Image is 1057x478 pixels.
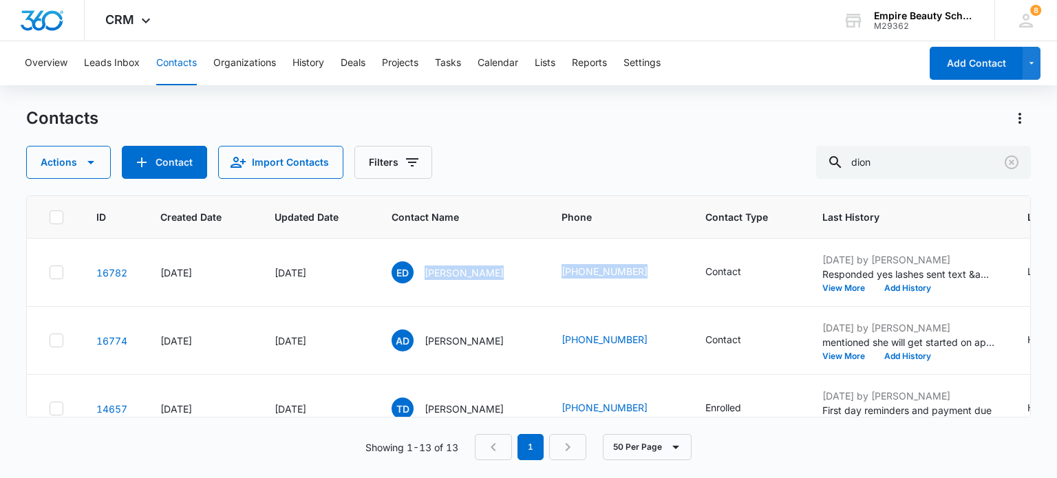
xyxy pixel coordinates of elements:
p: [DATE] by [PERSON_NAME] [822,389,994,403]
button: Add History [875,352,941,360]
span: 8 [1030,5,1041,16]
div: [DATE] [160,402,242,416]
a: Navigate to contact details page for Autumn Dion [96,335,127,347]
span: ED [392,261,414,283]
button: View More [822,284,875,292]
div: Contact Name - Autumn Dion - Select to Edit Field [392,329,528,351]
div: Contact Name - Taylor Dionne - Select to Edit Field [392,398,528,420]
a: [PHONE_NUMBER] [562,264,648,279]
button: Settings [623,41,661,85]
button: Actions [1009,107,1031,129]
a: Navigate to contact details page for Taylor Dionne [96,403,127,415]
span: Created Date [160,210,222,224]
p: First day reminders and payment due [822,403,994,417]
button: Add Contact [930,47,1023,80]
button: Add Contact [122,146,207,179]
div: account id [874,21,974,31]
p: mentioned she will get started on application, wondering when next full time schedule class start... [822,335,994,349]
div: notifications count [1030,5,1041,16]
button: Leads Inbox [84,41,140,85]
div: [DATE] [275,265,359,280]
span: Phone [562,210,652,224]
div: Contact Type - Enrolled - Select to Edit Field [705,400,766,417]
span: Updated Date [275,210,339,224]
a: [PHONE_NUMBER] [562,400,648,415]
button: View More [822,352,875,360]
button: 50 Per Page [603,434,692,460]
em: 1 [517,434,544,460]
div: Enrolled [705,400,741,415]
input: Search Contacts [816,146,1031,179]
button: Filters [354,146,432,179]
span: TD [392,398,414,420]
button: Projects [382,41,418,85]
button: Actions [26,146,111,179]
div: Contact [705,264,741,279]
p: [PERSON_NAME] [425,265,504,280]
p: Responded yes lashes sent text &amp; gave info asked if she would like to come in for a tour &amp... [822,267,994,281]
div: [DATE] [275,402,359,416]
button: Import Contacts [218,146,343,179]
p: [PERSON_NAME] [425,402,504,416]
div: account name [874,10,974,21]
button: Lists [535,41,555,85]
span: AD [392,329,414,351]
span: Contact Name [392,210,509,224]
a: [PHONE_NUMBER] [562,332,648,347]
div: Contact Name - Ella Dion - Select to Edit Field [392,261,528,283]
div: [DATE] [160,334,242,348]
button: Tasks [435,41,461,85]
p: [PERSON_NAME] [425,334,504,348]
span: ID [96,210,107,224]
button: History [292,41,324,85]
button: Clear [1001,151,1023,173]
button: Overview [25,41,67,85]
div: Phone - (707) 806-7519 - Select to Edit Field [562,400,672,417]
a: Navigate to contact details page for Ella Dion [96,267,127,279]
button: Add History [875,284,941,292]
div: Contact Type - Contact - Select to Edit Field [705,264,766,281]
div: Contact [705,332,741,347]
div: Contact Type - Contact - Select to Edit Field [705,332,766,349]
div: [DATE] [275,334,359,348]
span: Contact Type [705,210,769,224]
span: CRM [105,12,134,27]
button: Calendar [478,41,518,85]
p: Showing 1-13 of 13 [365,440,458,455]
div: Phone - (603) 548-2608 - Select to Edit Field [562,332,672,349]
button: Organizations [213,41,276,85]
button: Reports [572,41,607,85]
span: Last History [822,210,974,224]
button: Contacts [156,41,197,85]
p: [DATE] by [PERSON_NAME] [822,321,994,335]
nav: Pagination [475,434,586,460]
div: [DATE] [160,265,242,280]
button: Deals [341,41,365,85]
h1: Contacts [26,108,98,129]
p: [DATE] by [PERSON_NAME] [822,252,994,267]
div: Phone - (603) 393-1057 - Select to Edit Field [562,264,672,281]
